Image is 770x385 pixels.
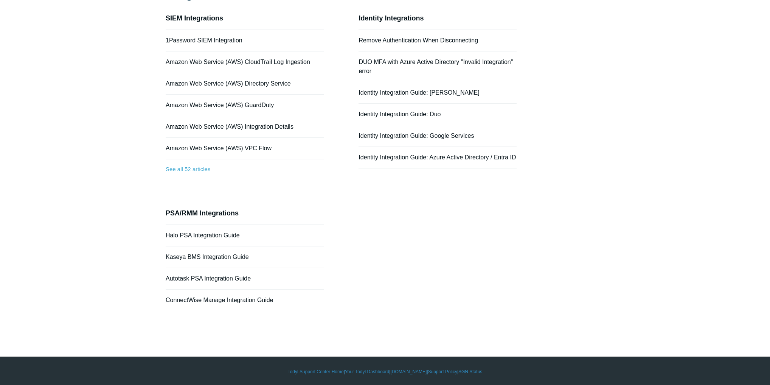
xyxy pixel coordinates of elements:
[166,232,240,238] a: Halo PSA Integration Guide
[166,159,324,179] a: See all 52 articles
[166,102,274,108] a: Amazon Web Service (AWS) GuardDuty
[428,368,457,375] a: Support Policy
[166,297,273,303] a: ConnectWise Manage Integration Guide
[359,154,516,161] a: Identity Integration Guide: Azure Active Directory / Entra ID
[166,145,272,151] a: Amazon Web Service (AWS) VPC Flow
[359,89,479,96] a: Identity Integration Guide: [PERSON_NAME]
[166,254,249,260] a: Kaseya BMS Integration Guide
[166,37,242,44] a: 1Password SIEM Integration
[390,368,427,375] a: [DOMAIN_NAME]
[359,37,478,44] a: Remove Authentication When Disconnecting
[166,123,293,130] a: Amazon Web Service (AWS) Integration Details
[166,368,604,375] div: | | | |
[359,132,474,139] a: Identity Integration Guide: Google Services
[166,59,310,65] a: Amazon Web Service (AWS) CloudTrail Log Ingestion
[288,368,344,375] a: Todyl Support Center Home
[166,80,291,87] a: Amazon Web Service (AWS) Directory Service
[166,14,223,22] a: SIEM Integrations
[359,14,424,22] a: Identity Integrations
[359,59,513,74] a: DUO MFA with Azure Active Directory "Invalid Integration" error
[458,368,482,375] a: SGN Status
[166,209,239,217] a: PSA/RMM Integrations
[359,111,441,117] a: Identity Integration Guide: Duo
[166,275,251,282] a: Autotask PSA Integration Guide
[345,368,389,375] a: Your Todyl Dashboard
